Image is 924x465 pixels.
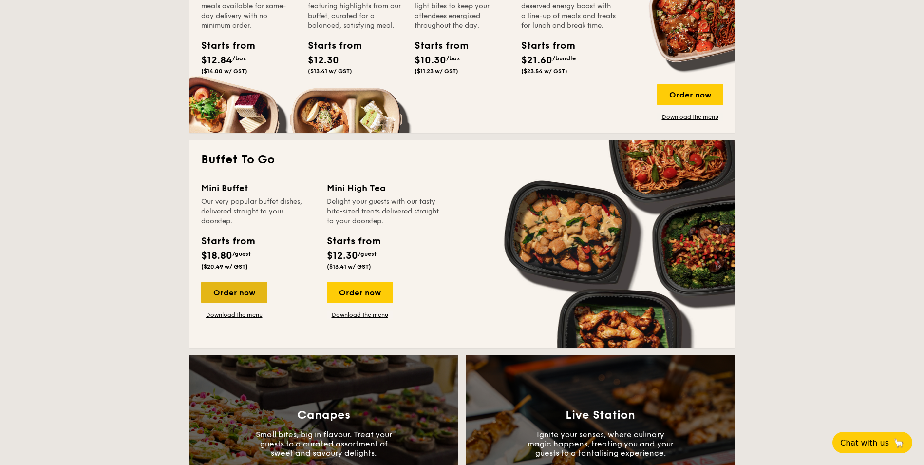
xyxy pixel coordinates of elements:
span: $21.60 [521,55,552,66]
span: 🦙 [893,437,905,448]
span: $18.80 [201,250,232,262]
div: Starts from [521,39,565,53]
div: Starts from [201,39,245,53]
span: ($23.54 w/ GST) [521,68,567,75]
div: Starts from [327,234,380,249]
span: /guest [358,251,377,257]
div: Delight your guests with our tasty bite-sized treats delivered straight to your doorstep. [327,197,441,226]
span: /box [446,55,460,62]
span: ($14.00 w/ GST) [201,68,247,75]
span: /bundle [552,55,576,62]
span: ($11.23 w/ GST) [415,68,458,75]
div: Order now [201,282,267,303]
span: /box [232,55,246,62]
span: $10.30 [415,55,446,66]
div: Order now [327,282,393,303]
div: Starts from [415,39,458,53]
span: Chat with us [840,438,889,447]
a: Download the menu [327,311,393,319]
h3: Live Station [566,408,635,422]
div: Mini High Tea [327,181,441,195]
span: $12.30 [308,55,339,66]
span: ($13.41 w/ GST) [308,68,352,75]
span: $12.84 [201,55,232,66]
a: Download the menu [657,113,723,121]
h3: Canapes [297,408,350,422]
a: Download the menu [201,311,267,319]
p: Ignite your senses, where culinary magic happens, treating you and your guests to a tantalising e... [528,430,674,458]
div: Our very popular buffet dishes, delivered straight to your doorstep. [201,197,315,226]
span: $12.30 [327,250,358,262]
div: Starts from [308,39,352,53]
button: Chat with us🦙 [832,432,912,453]
span: /guest [232,251,251,257]
p: Small bites, big in flavour. Treat your guests to a curated assortment of sweet and savoury delig... [251,430,397,458]
div: Starts from [201,234,254,249]
div: Order now [657,84,723,105]
h2: Buffet To Go [201,152,723,168]
div: Mini Buffet [201,181,315,195]
span: ($13.41 w/ GST) [327,263,371,270]
span: ($20.49 w/ GST) [201,263,248,270]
